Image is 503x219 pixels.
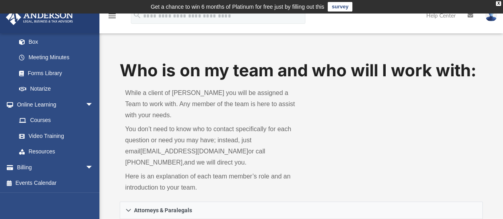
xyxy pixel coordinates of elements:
i: menu [107,11,117,21]
a: Online Learningarrow_drop_down [6,97,101,112]
span: arrow_drop_down [85,159,101,176]
p: While a client of [PERSON_NAME] you will be assigned a Team to work with. Any member of the team ... [125,87,296,121]
a: Billingarrow_drop_down [6,159,105,175]
h1: Who is on my team and who will I work with: [120,59,483,82]
span: Attorneys & Paralegals [134,207,192,213]
a: Forms Library [11,65,97,81]
i: search [133,11,142,19]
div: close [496,1,501,6]
a: Notarize [11,81,101,97]
a: Meeting Minutes [11,50,101,66]
a: Events Calendar [6,175,105,191]
a: survey [328,2,352,12]
a: Video Training [11,128,97,144]
p: Here is an explanation of each team member’s role and an introduction to your team. [125,171,296,193]
a: Resources [11,144,101,160]
a: menu [107,15,117,21]
a: Attorneys & Paralegals [120,202,483,219]
p: You don’t need to know who to contact specifically for each question or need you may have; instea... [125,124,296,168]
img: Anderson Advisors Platinum Portal [4,10,76,25]
div: Get a chance to win 6 months of Platinum for free just by filling out this [151,2,324,12]
img: User Pic [485,10,497,21]
a: [EMAIL_ADDRESS][DOMAIN_NAME] [140,148,248,155]
a: Box [11,34,97,50]
span: arrow_drop_down [85,97,101,113]
a: Courses [11,112,101,128]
